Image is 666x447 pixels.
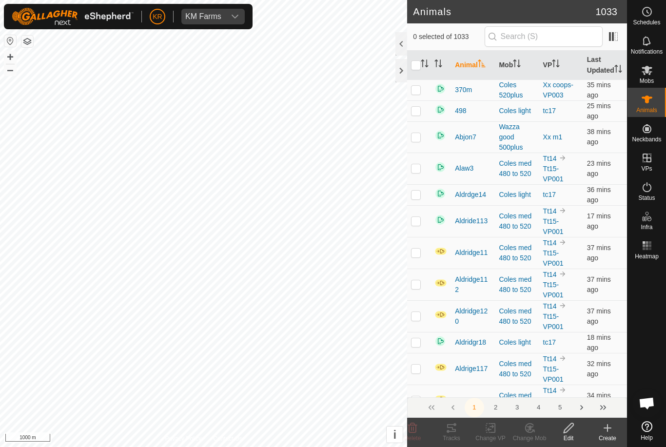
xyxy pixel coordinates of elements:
[559,270,567,278] img: to
[539,51,583,80] th: VP
[641,224,652,230] span: Infra
[499,80,535,100] div: Coles 520plus
[455,132,476,142] span: Abjon7
[434,363,447,371] img: In Progress
[434,104,446,116] img: returning on
[181,9,225,24] span: KM Farms
[596,4,618,19] span: 1033
[543,249,564,267] a: Tt15-VP001
[510,434,549,443] div: Change Mob
[21,36,33,47] button: Map Layers
[587,102,611,120] span: 26 Sep 2025 at 10:24 am
[587,275,611,293] span: 26 Sep 2025 at 10:12 am
[499,390,535,411] div: Coles med 480 to 520
[455,216,488,226] span: Aldride113
[587,307,611,325] span: 26 Sep 2025 at 10:11 am
[543,355,557,363] a: Tt14
[455,364,488,374] span: Aldrige117
[455,163,473,174] span: Alaw3
[499,106,535,116] div: Coles light
[455,337,486,348] span: Aldridgr18
[4,35,16,47] button: Reset Map
[413,32,484,42] span: 0 selected of 1033
[593,398,613,417] button: Last Page
[588,434,627,443] div: Create
[499,158,535,179] div: Coles med 480 to 520
[434,130,446,141] img: returning on
[499,243,535,263] div: Coles med 480 to 520
[499,211,535,232] div: Coles med 480 to 520
[434,247,447,255] img: In Progress
[455,106,466,116] span: 498
[587,212,611,230] span: 26 Sep 2025 at 10:32 am
[213,434,242,443] a: Contact Us
[640,78,654,84] span: Mobs
[455,306,491,327] span: Aldridge120
[499,337,535,348] div: Coles light
[225,9,245,24] div: dropdown trigger
[635,253,659,259] span: Heatmap
[508,398,527,417] button: 3
[393,428,396,441] span: i
[631,49,663,55] span: Notifications
[499,306,535,327] div: Coles med 480 to 520
[552,61,560,69] p-sorticon: Activate to sort
[572,398,591,417] button: Next Page
[434,61,442,69] p-sorticon: Activate to sort
[587,244,611,262] span: 26 Sep 2025 at 10:11 am
[638,195,655,201] span: Status
[627,417,666,445] a: Help
[413,6,595,18] h2: Animals
[499,122,535,153] div: Wazza good 500plus
[614,66,622,74] p-sorticon: Activate to sort
[471,434,510,443] div: Change VP
[499,359,535,379] div: Coles med 480 to 520
[632,389,662,418] div: Open chat
[543,365,564,383] a: Tt15-VP001
[432,434,471,443] div: Tracks
[421,61,429,69] p-sorticon: Activate to sort
[4,64,16,76] button: –
[499,190,535,200] div: Coles light
[4,51,16,63] button: +
[434,279,447,287] img: In Progress
[559,302,567,310] img: to
[549,434,588,443] div: Edit
[485,26,603,47] input: Search (S)
[559,154,567,162] img: to
[559,354,567,362] img: to
[455,190,486,200] span: Aldrdge14
[543,271,557,278] a: Tt14
[434,188,446,199] img: returning on
[434,214,446,226] img: returning on
[543,338,556,346] a: tc17
[153,12,162,22] span: KR
[583,51,627,80] th: Last Updated
[434,395,447,403] img: In Progress
[12,8,134,25] img: Gallagher Logo
[543,81,573,99] a: Xx coops-VP003
[455,274,491,295] span: Aldridge112
[529,398,548,417] button: 4
[434,83,446,95] img: returning on
[543,312,564,330] a: Tt15-VP001
[543,217,564,235] a: Tt15-VP001
[543,165,564,183] a: Tt15-VP001
[455,395,475,406] span: Allaw6
[543,387,557,394] a: Tt14
[455,248,488,258] span: Aldridge11
[495,51,539,80] th: Mob
[587,391,611,409] span: 26 Sep 2025 at 10:14 am
[486,398,506,417] button: 2
[559,238,567,246] img: to
[478,61,486,69] p-sorticon: Activate to sort
[636,107,657,113] span: Animals
[559,207,567,214] img: to
[587,159,611,177] span: 26 Sep 2025 at 10:26 am
[587,81,611,99] span: 26 Sep 2025 at 10:13 am
[587,360,611,378] span: 26 Sep 2025 at 10:17 am
[543,191,556,198] a: tc17
[499,274,535,295] div: Coles med 480 to 520
[543,397,564,415] a: Tt15-VP001
[543,107,556,115] a: tc17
